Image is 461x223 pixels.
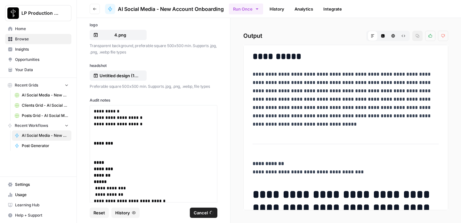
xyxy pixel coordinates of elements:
[90,208,109,218] button: Reset
[190,208,217,218] button: Cancel
[5,24,71,34] a: Home
[5,210,71,220] button: Help + Support
[15,57,69,62] span: Opportunities
[115,210,130,216] span: History
[15,26,69,32] span: Home
[100,32,141,38] p: 4.png
[15,82,38,88] span: Recent Grids
[5,34,71,44] a: Browse
[12,100,71,111] a: Clients Grid - AI Social Media
[15,36,69,42] span: Browse
[12,141,71,151] a: Post Generator
[5,190,71,200] a: Usage
[15,123,48,128] span: Recent Workflows
[22,92,69,98] span: AI Social Media - New Account Onboarding [temp] Grid
[105,4,224,14] a: AI Social Media - New Account Onboarding
[243,31,448,41] h2: Output
[12,90,71,100] a: AI Social Media - New Account Onboarding [temp] Grid
[7,7,19,19] img: LP Production Workloads Logo
[22,113,69,119] span: Posts Grid - AI Social Media
[5,44,71,54] a: Insights
[90,63,217,69] label: headshot
[15,192,69,198] span: Usage
[90,22,217,28] label: logo
[15,182,69,187] span: Settings
[12,130,71,141] a: AI Social Media - New Account Onboarding
[90,97,217,103] label: Audit notes
[266,4,288,14] a: History
[194,210,208,216] span: Cancel
[5,200,71,210] a: Learning Hub
[291,4,317,14] a: Analytics
[5,5,71,21] button: Workspace: LP Production Workloads
[22,133,69,138] span: AI Social Media - New Account Onboarding
[15,67,69,73] span: Your Data
[15,202,69,208] span: Learning Hub
[100,72,141,79] p: Untitled design (14).jpg
[5,65,71,75] a: Your Data
[15,46,69,52] span: Insights
[118,5,224,13] span: AI Social Media - New Account Onboarding
[5,80,71,90] button: Recent Grids
[22,143,69,149] span: Post Generator
[21,10,60,16] span: LP Production Workloads
[111,208,140,218] button: History
[5,54,71,65] a: Opportunities
[90,30,147,40] button: 4.png
[319,4,346,14] a: Integrate
[5,179,71,190] a: Settings
[5,121,71,130] button: Recent Workflows
[90,83,217,90] p: Preferable square 500x500 min. Supports .jpg, .png, .webp, file types
[229,4,263,14] button: Run Once
[90,43,217,55] p: Transparent background, preferable square 500x500 min. Supports .jpg, .png, .webp file types
[22,103,69,108] span: Clients Grid - AI Social Media
[12,111,71,121] a: Posts Grid - AI Social Media
[90,70,147,81] button: Untitled design (14).jpg
[93,210,105,216] span: Reset
[15,212,69,218] span: Help + Support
